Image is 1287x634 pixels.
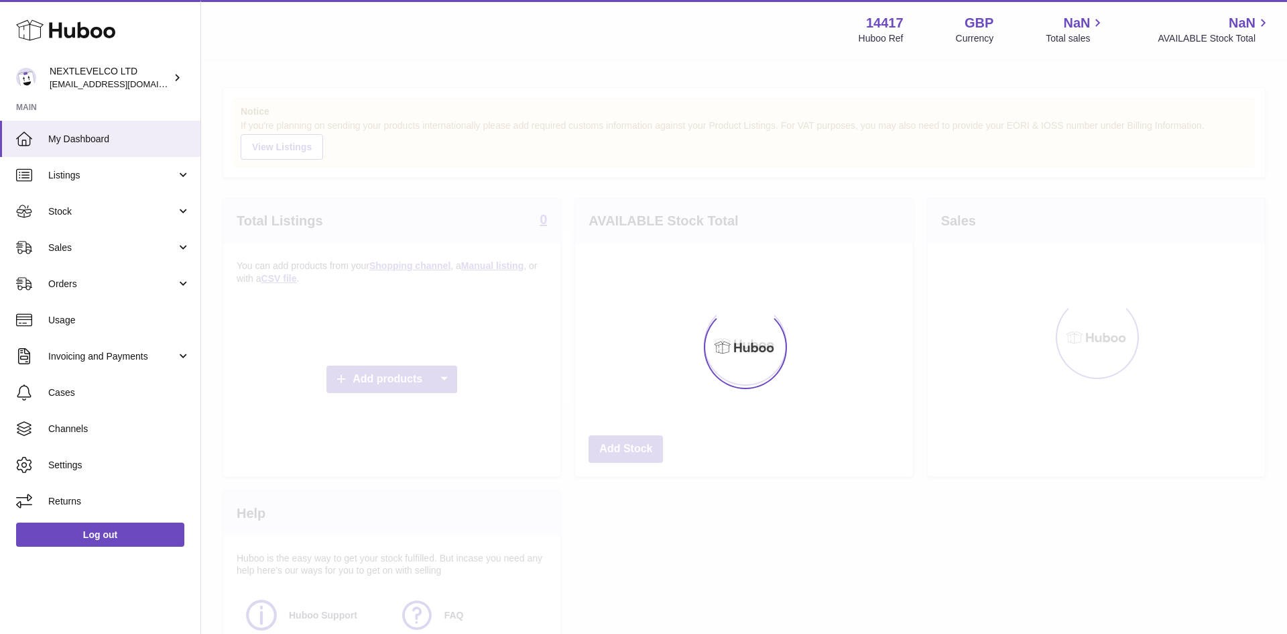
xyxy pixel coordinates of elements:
div: Currency [956,32,994,45]
span: Cases [48,386,190,399]
span: Invoicing and Payments [48,350,176,363]
a: NaN Total sales [1046,14,1105,45]
div: NEXTLEVELCO LTD [50,65,170,91]
span: Total sales [1046,32,1105,45]
span: Settings [48,459,190,472]
span: NaN [1229,14,1255,32]
a: Log out [16,523,184,547]
span: [EMAIL_ADDRESS][DOMAIN_NAME] [50,78,197,89]
span: Stock [48,205,176,218]
span: Sales [48,242,176,254]
span: NaN [1063,14,1090,32]
img: internalAdmin-14417@internal.huboo.com [16,68,36,88]
span: Orders [48,278,176,290]
strong: GBP [965,14,993,32]
span: AVAILABLE Stock Total [1158,32,1271,45]
span: My Dashboard [48,133,190,146]
span: Channels [48,423,190,435]
span: Usage [48,314,190,327]
a: NaN AVAILABLE Stock Total [1158,14,1271,45]
strong: 14417 [866,14,904,32]
span: Listings [48,169,176,182]
span: Returns [48,495,190,508]
div: Huboo Ref [859,32,904,45]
